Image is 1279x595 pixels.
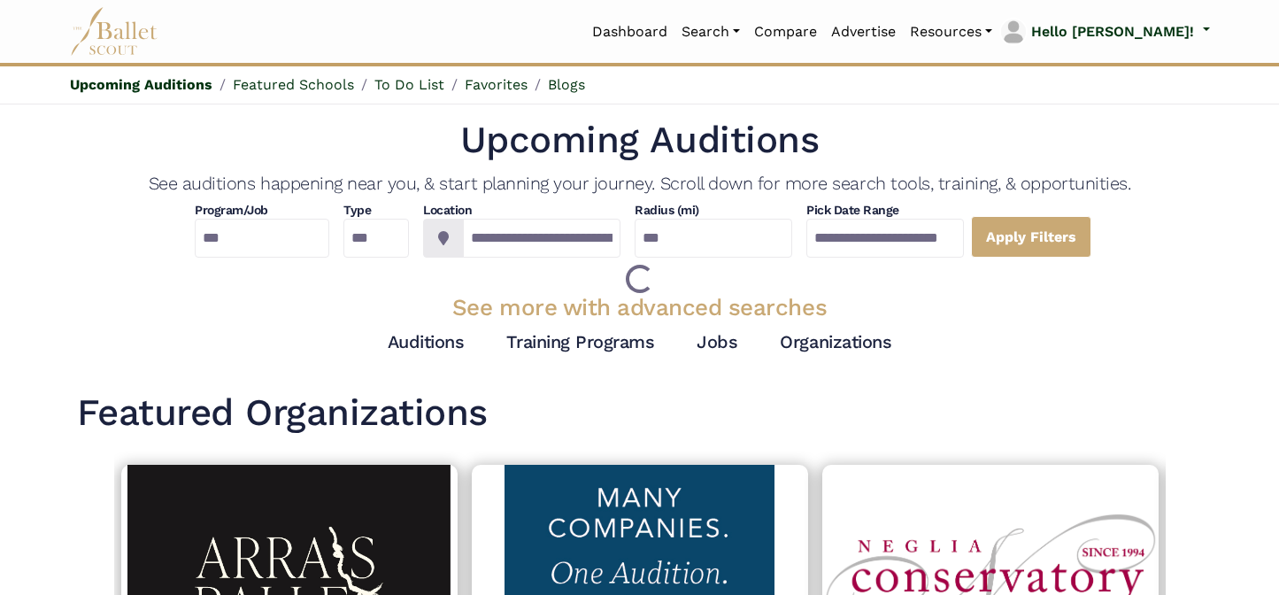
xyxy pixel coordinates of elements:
[971,216,1091,258] a: Apply Filters
[70,76,212,93] a: Upcoming Auditions
[697,331,737,352] a: Jobs
[780,331,891,352] a: Organizations
[999,18,1209,46] a: profile picture Hello [PERSON_NAME]!
[1031,20,1194,43] p: Hello [PERSON_NAME]!
[635,202,699,220] h4: Radius (mi)
[388,331,465,352] a: Auditions
[77,293,1203,323] h3: See more with advanced searches
[465,76,528,93] a: Favorites
[806,202,964,220] h4: Pick Date Range
[77,172,1203,195] h4: See auditions happening near you, & start planning your journey. Scroll down for more search tool...
[195,202,329,220] h4: Program/Job
[1001,19,1026,44] img: profile picture
[903,13,999,50] a: Resources
[374,76,444,93] a: To Do List
[747,13,824,50] a: Compare
[585,13,674,50] a: Dashboard
[423,202,620,220] h4: Location
[463,219,620,258] input: Location
[343,202,409,220] h4: Type
[824,13,903,50] a: Advertise
[77,389,1203,437] h1: Featured Organizations
[548,76,585,93] a: Blogs
[674,13,747,50] a: Search
[506,331,654,352] a: Training Programs
[77,116,1203,165] h1: Upcoming Auditions
[233,76,354,93] a: Featured Schools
